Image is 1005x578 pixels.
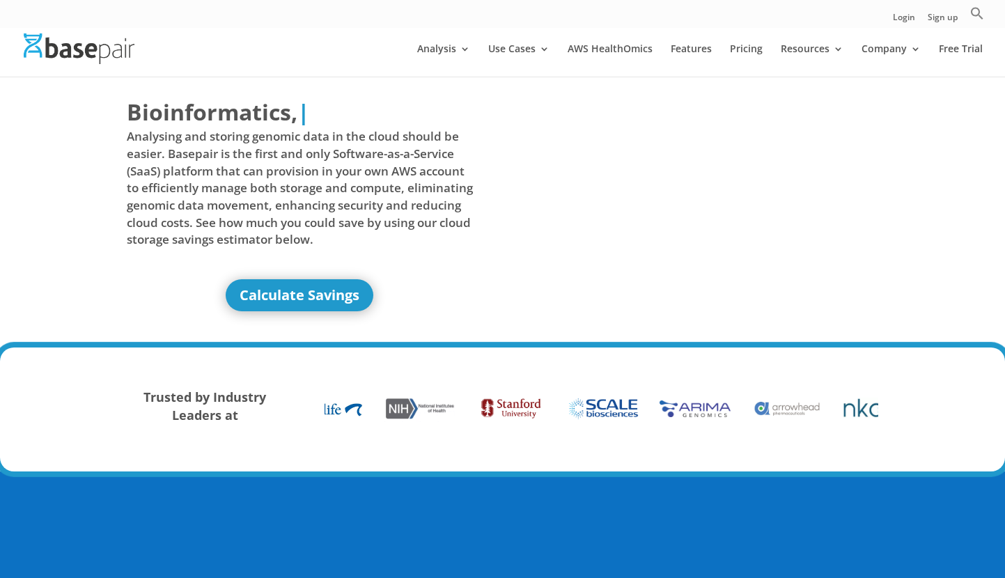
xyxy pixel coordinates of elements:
[568,44,653,77] a: AWS HealthOmics
[730,44,763,77] a: Pricing
[127,96,297,128] span: Bioinformatics,
[226,279,373,311] a: Calculate Savings
[24,33,134,63] img: Basepair
[488,44,550,77] a: Use Cases
[297,97,310,127] span: |
[513,96,860,291] iframe: Basepair - NGS Analysis Simplified
[939,44,983,77] a: Free Trial
[127,128,474,248] span: Analysing and storing genomic data in the cloud should be easier. Basepair is the first and only ...
[928,13,958,28] a: Sign up
[862,44,921,77] a: Company
[970,6,984,28] a: Search Icon Link
[893,13,915,28] a: Login
[781,44,843,77] a: Resources
[970,6,984,20] svg: Search
[417,44,470,77] a: Analysis
[143,389,266,423] strong: Trusted by Industry Leaders at
[671,44,712,77] a: Features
